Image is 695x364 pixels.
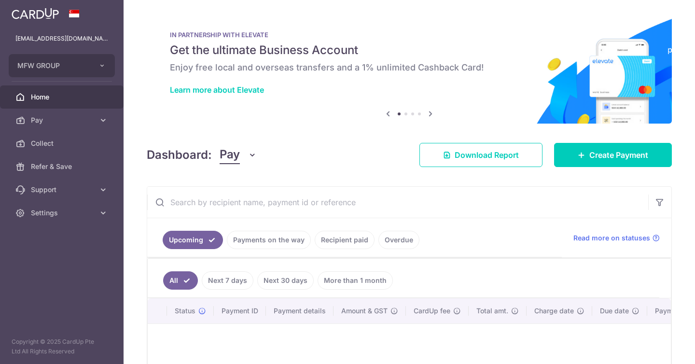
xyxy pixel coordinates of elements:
[589,149,648,161] span: Create Payment
[257,271,314,290] a: Next 30 days
[147,187,648,218] input: Search by recipient name, payment id or reference
[455,149,519,161] span: Download Report
[9,54,115,77] button: MFW GROUP
[147,15,672,124] img: Renovation banner
[573,233,650,243] span: Read more on statuses
[170,31,649,39] p: IN PARTNERSHIP WITH ELEVATE
[214,298,266,323] th: Payment ID
[163,271,198,290] a: All
[31,162,95,171] span: Refer & Save
[31,139,95,148] span: Collect
[12,8,59,19] img: CardUp
[227,231,311,249] a: Payments on the way
[170,62,649,73] h6: Enjoy free local and overseas transfers and a 1% unlimited Cashback Card!
[175,306,195,316] span: Status
[419,143,542,167] a: Download Report
[378,231,419,249] a: Overdue
[17,61,89,70] span: MFW GROUP
[573,233,660,243] a: Read more on statuses
[600,306,629,316] span: Due date
[147,146,212,164] h4: Dashboard:
[31,115,95,125] span: Pay
[202,271,253,290] a: Next 7 days
[170,85,264,95] a: Learn more about Elevate
[31,92,95,102] span: Home
[170,42,649,58] h5: Get the ultimate Business Account
[15,34,108,43] p: [EMAIL_ADDRESS][DOMAIN_NAME]
[554,143,672,167] a: Create Payment
[414,306,450,316] span: CardUp fee
[318,271,393,290] a: More than 1 month
[476,306,508,316] span: Total amt.
[534,306,574,316] span: Charge date
[31,208,95,218] span: Settings
[266,298,334,323] th: Payment details
[163,231,223,249] a: Upcoming
[315,231,375,249] a: Recipient paid
[220,146,257,164] button: Pay
[220,146,240,164] span: Pay
[31,185,95,195] span: Support
[341,306,388,316] span: Amount & GST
